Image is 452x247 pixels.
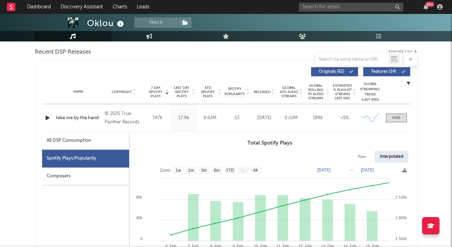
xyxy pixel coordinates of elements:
[423,4,428,10] button: 99+
[134,17,178,28] button: Track
[333,84,352,100] span: Estimated % Playlist Streams Last Day
[395,237,407,241] text: 1 500k
[315,57,389,62] input: Search by song name or URL
[426,2,434,7] div: 99 +
[361,168,374,172] text: [DATE]
[35,48,91,56] span: Recent DSP Releases
[395,195,407,199] text: 2 100k
[42,168,129,185] div: Composers
[140,237,142,241] text: 0
[175,168,181,173] text: 1w
[146,115,169,122] div: 147k
[353,151,371,163] div: Raw
[279,86,299,98] span: Global ATD Audio Streams
[56,115,102,122] a: take me by the hand
[375,151,409,163] div: Interpolated
[360,82,381,102] div: Global Streaming Trend (Last 60D)
[225,115,249,122] div: 53
[363,67,410,76] button: Features(24)
[188,168,194,173] text: 1m
[279,115,303,122] div: 9.02M
[112,90,132,94] span: Copyright
[333,115,356,122] div: <5%
[225,168,234,173] text: YTD
[146,86,165,98] span: 7 Day Spotify Plays
[240,168,245,173] text: 1y
[306,84,325,100] span: Global Rolling 7D Audio Streams
[42,150,129,168] div: Spotify Plays/Popularity
[317,168,331,172] text: [DATE]
[349,168,354,172] text: →
[199,115,221,122] div: 8.62M
[253,115,276,122] div: [DATE]
[389,50,418,54] button: Export CSV
[201,168,207,173] text: 3m
[306,115,330,122] div: 189k
[47,137,91,145] div: All DSP Consumption
[224,86,245,97] span: Spotify Popularity
[129,139,410,147] h3: Total Spotify Plays
[87,17,126,29] div: Oklou
[136,195,142,199] text: 80k
[253,168,257,173] text: All
[56,89,102,94] div: Name
[368,70,400,74] span: Features ( 24 )
[311,67,358,76] button: Originals(62)
[160,168,171,173] text: Zoom
[173,115,195,122] div: 17.9k
[136,216,142,220] text: 40k
[214,168,220,173] text: 6m
[42,132,129,150] div: All DSP Consumption
[316,70,348,74] span: Originals ( 62 )
[173,86,191,98] span: Last Day Spotify Plays
[105,110,143,126] div: © 2025 True Panther Records
[254,90,270,94] span: Released
[199,86,217,98] span: ATD Spotify Plays
[395,216,407,220] text: 1 800k
[299,3,403,11] input: Search for artists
